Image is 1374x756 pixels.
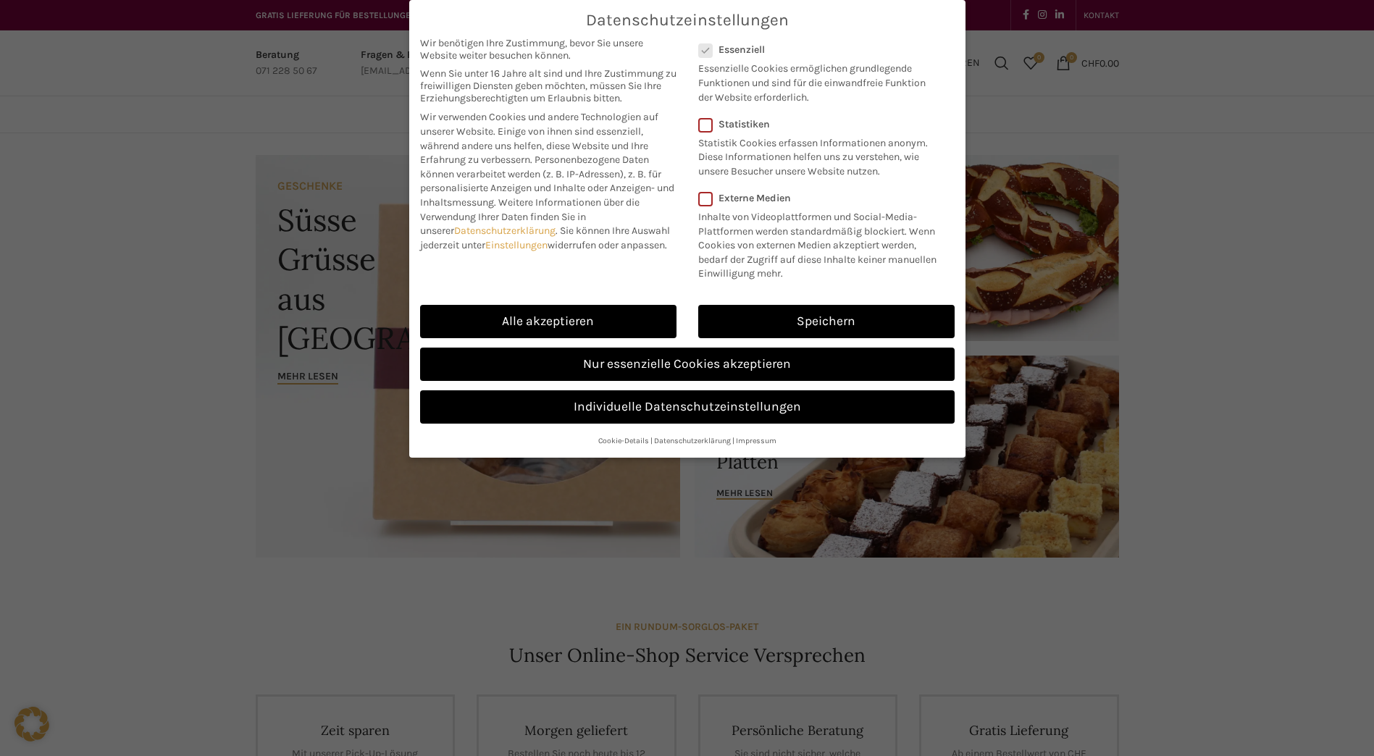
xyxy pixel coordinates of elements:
a: Datenschutzerklärung [654,436,731,445]
span: Datenschutzeinstellungen [586,11,789,30]
a: Datenschutzerklärung [454,224,556,237]
a: Nur essenzielle Cookies akzeptieren [420,348,955,381]
a: Individuelle Datenschutzeinstellungen [420,390,955,424]
span: Wenn Sie unter 16 Jahre alt sind und Ihre Zustimmung zu freiwilligen Diensten geben möchten, müss... [420,67,676,104]
label: Statistiken [698,118,936,130]
a: Cookie-Details [598,436,649,445]
a: Impressum [736,436,776,445]
span: Wir verwenden Cookies und andere Technologien auf unserer Website. Einige von ihnen sind essenzie... [420,111,658,166]
p: Essenzielle Cookies ermöglichen grundlegende Funktionen und sind für die einwandfreie Funktion de... [698,56,936,104]
span: Weitere Informationen über die Verwendung Ihrer Daten finden Sie in unserer . [420,196,640,237]
p: Statistik Cookies erfassen Informationen anonym. Diese Informationen helfen uns zu verstehen, wie... [698,130,936,179]
span: Personenbezogene Daten können verarbeitet werden (z. B. IP-Adressen), z. B. für personalisierte A... [420,154,674,209]
a: Alle akzeptieren [420,305,676,338]
p: Inhalte von Videoplattformen und Social-Media-Plattformen werden standardmäßig blockiert. Wenn Co... [698,204,945,281]
span: Sie können Ihre Auswahl jederzeit unter widerrufen oder anpassen. [420,224,670,251]
label: Externe Medien [698,192,945,204]
span: Wir benötigen Ihre Zustimmung, bevor Sie unsere Website weiter besuchen können. [420,37,676,62]
a: Speichern [698,305,955,338]
label: Essenziell [698,43,936,56]
a: Einstellungen [485,239,548,251]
